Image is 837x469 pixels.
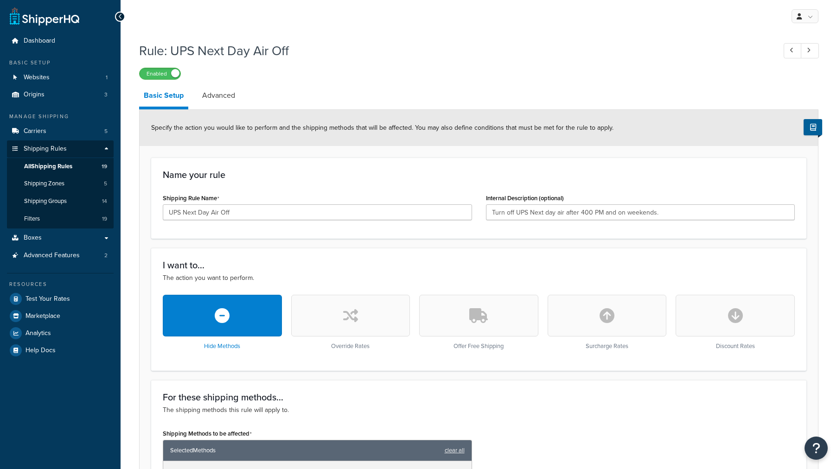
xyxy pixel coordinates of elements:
[24,37,55,45] span: Dashboard
[7,158,114,175] a: AllShipping Rules19
[26,330,51,337] span: Analytics
[26,295,70,303] span: Test Your Rates
[163,392,795,402] h3: For these shipping methods...
[7,113,114,120] div: Manage Shipping
[291,295,410,350] div: Override Rates
[163,273,795,283] p: The action you want to perform.
[24,163,72,171] span: All Shipping Rules
[24,74,50,82] span: Websites
[24,197,67,205] span: Shipping Groups
[24,127,46,135] span: Carriers
[7,325,114,342] a: Analytics
[163,170,795,180] h3: Name your rule
[104,91,108,99] span: 3
[784,43,802,58] a: Previous Record
[139,84,188,109] a: Basic Setup
[163,430,252,437] label: Shipping Methods to be affected
[7,59,114,67] div: Basic Setup
[24,145,67,153] span: Shipping Rules
[7,123,114,140] li: Carriers
[104,127,108,135] span: 5
[24,215,40,223] span: Filters
[163,405,795,415] p: The shipping methods this rule will apply to.
[7,280,114,288] div: Resources
[7,210,114,228] a: Filters19
[548,295,667,350] div: Surcharge Rates
[805,437,828,460] button: Open Resource Center
[163,260,795,270] h3: I want to...
[7,247,114,264] li: Advanced Features
[163,295,282,350] div: Hide Methods
[419,295,538,350] div: Offer Free Shipping
[7,291,114,307] a: Test Your Rates
[106,74,108,82] span: 1
[102,215,107,223] span: 19
[170,444,440,457] span: Selected Methods
[7,86,114,103] a: Origins3
[804,119,822,135] button: Show Help Docs
[7,193,114,210] a: Shipping Groups14
[102,197,107,205] span: 14
[7,229,114,247] a: Boxes
[163,195,219,202] label: Shipping Rule Name
[26,312,60,320] span: Marketplace
[7,69,114,86] a: Websites1
[102,163,107,171] span: 19
[7,123,114,140] a: Carriers5
[7,308,114,324] a: Marketplace
[104,252,108,260] span: 2
[676,295,795,350] div: Discount Rates
[24,180,64,188] span: Shipping Zones
[24,252,80,260] span: Advanced Features
[7,32,114,50] a: Dashboard
[140,68,180,79] label: Enabled
[7,247,114,264] a: Advanced Features2
[151,123,613,133] span: Specify the action you would like to perform and the shipping methods that will be affected. You ...
[139,42,767,60] h1: Rule: UPS Next Day Air Off
[7,193,114,210] li: Shipping Groups
[486,195,564,202] label: Internal Description (optional)
[7,175,114,192] li: Shipping Zones
[7,140,114,228] li: Shipping Rules
[7,86,114,103] li: Origins
[104,180,107,188] span: 5
[7,175,114,192] a: Shipping Zones5
[7,140,114,158] a: Shipping Rules
[445,444,465,457] a: clear all
[7,210,114,228] li: Filters
[7,69,114,86] li: Websites
[198,84,240,107] a: Advanced
[7,342,114,359] a: Help Docs
[26,347,56,355] span: Help Docs
[801,43,819,58] a: Next Record
[24,234,42,242] span: Boxes
[24,91,45,99] span: Origins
